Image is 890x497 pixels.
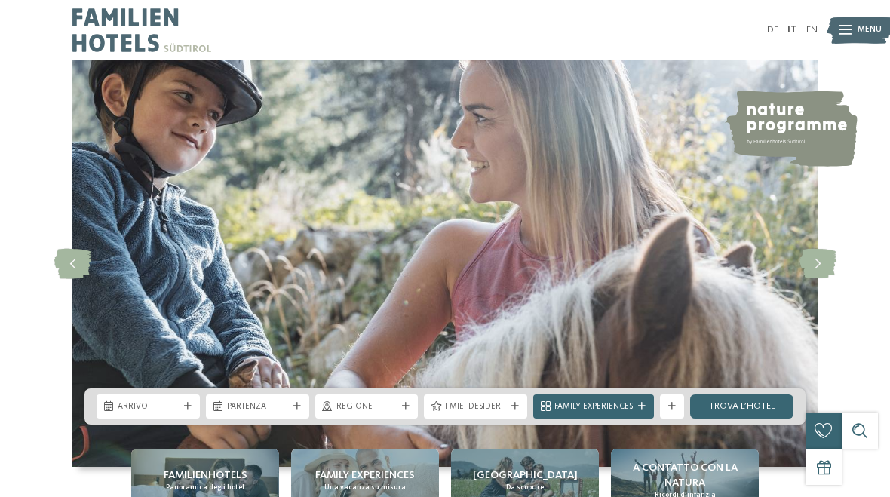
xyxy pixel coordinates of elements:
img: nature programme by Familienhotels Südtirol [725,91,858,167]
a: IT [787,25,797,35]
span: Regione [336,401,397,413]
a: trova l’hotel [690,394,793,419]
span: [GEOGRAPHIC_DATA] [473,468,578,483]
span: Panoramica degli hotel [166,483,244,492]
span: Arrivo [118,401,179,413]
span: Menu [858,24,882,36]
span: Partenza [227,401,288,413]
span: A contatto con la natura [617,460,753,490]
img: Family hotel Alto Adige: the happy family places! [72,60,818,467]
a: DE [767,25,778,35]
span: Familienhotels [164,468,247,483]
span: I miei desideri [445,401,506,413]
span: Una vacanza su misura [324,483,406,492]
a: EN [806,25,818,35]
span: Family Experiences [554,401,633,413]
span: Da scoprire [506,483,544,492]
span: Family experiences [315,468,415,483]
